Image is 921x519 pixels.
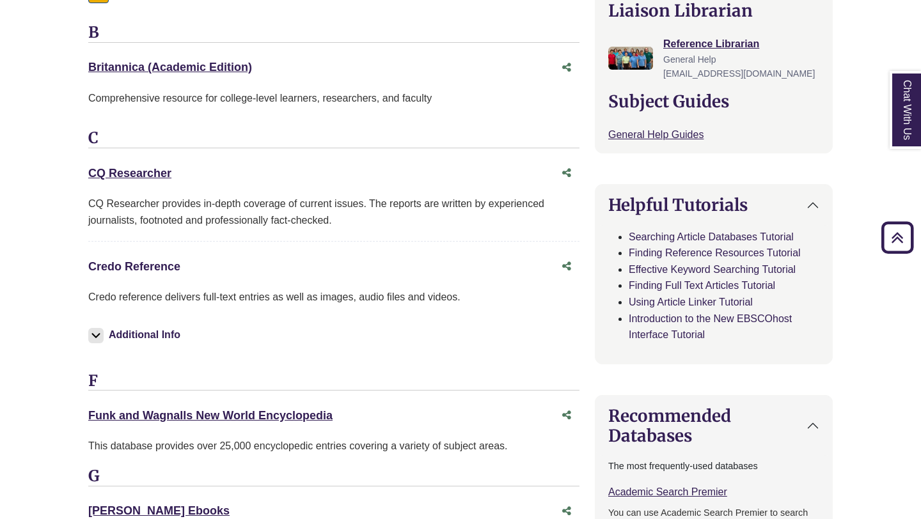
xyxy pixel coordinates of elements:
[877,229,918,246] a: Back to Top
[88,326,184,344] button: Additional Info
[88,129,579,148] h3: C
[608,129,704,140] a: General Help Guides
[554,254,579,279] button: Share this database
[629,264,796,275] a: Effective Keyword Searching Tutorial
[608,1,819,20] h2: Liaison Librarian
[88,409,333,422] a: Funk and Wagnalls New World Encyclopedia
[88,196,579,228] div: CQ Researcher provides in-depth coverage of current issues. The reports are written by experience...
[88,438,579,454] div: This database provides over 25,000 encyclopedic entries covering a variety of subject areas.
[629,297,753,307] a: Using Article Linker Tutorial
[88,504,230,517] a: [PERSON_NAME] Ebooks
[595,396,832,456] button: Recommended Databases
[629,231,794,242] a: Searching Article Databases Tutorial
[595,185,832,225] button: Helpful Tutorials
[663,68,815,79] span: [EMAIL_ADDRESS][DOMAIN_NAME]
[629,280,775,291] a: Finding Full Text Articles Tutorial
[554,161,579,185] button: Share this database
[88,61,252,74] a: Britannica (Academic Edition)
[554,403,579,428] button: Share this database
[608,486,727,497] a: Academic Search Premier
[88,260,180,273] a: Credo Reference
[663,38,759,49] a: Reference Librarian
[88,90,579,107] p: Comprehensive resource for college-level learners, researchers, and faculty
[88,372,579,391] h3: F
[608,91,819,111] h2: Subject Guides
[88,467,579,486] h3: G
[608,459,819,474] p: The most frequently-used databases
[608,47,653,70] img: Reference Librarian
[554,56,579,80] button: Share this database
[88,24,579,43] h3: B
[88,167,171,180] a: CQ Researcher
[629,313,792,341] a: Introduction to the New EBSCOhost Interface Tutorial
[629,247,801,258] a: Finding Reference Resources Tutorial
[88,289,579,306] p: Credo reference delivers full-text entries as well as images, audio files and videos.
[663,54,716,65] span: General Help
